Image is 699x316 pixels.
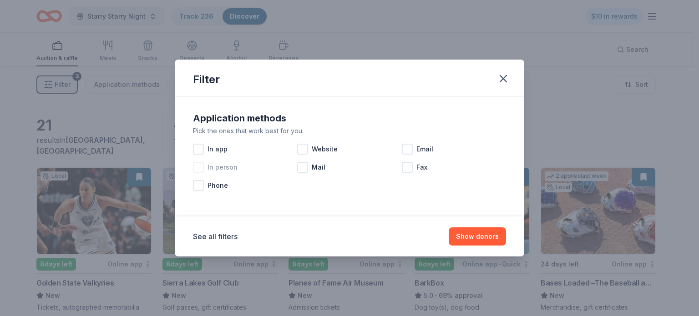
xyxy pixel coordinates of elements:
span: In person [208,162,238,173]
button: See all filters [193,231,238,242]
button: Show donors [449,227,506,246]
span: Fax [416,162,427,173]
span: Phone [208,180,228,191]
div: Filter [193,72,220,87]
div: Application methods [193,111,506,125]
span: Website [312,144,338,155]
span: Mail [312,162,325,173]
span: Email [416,144,433,155]
div: Pick the ones that work best for you. [193,125,506,136]
span: In app [208,144,228,155]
